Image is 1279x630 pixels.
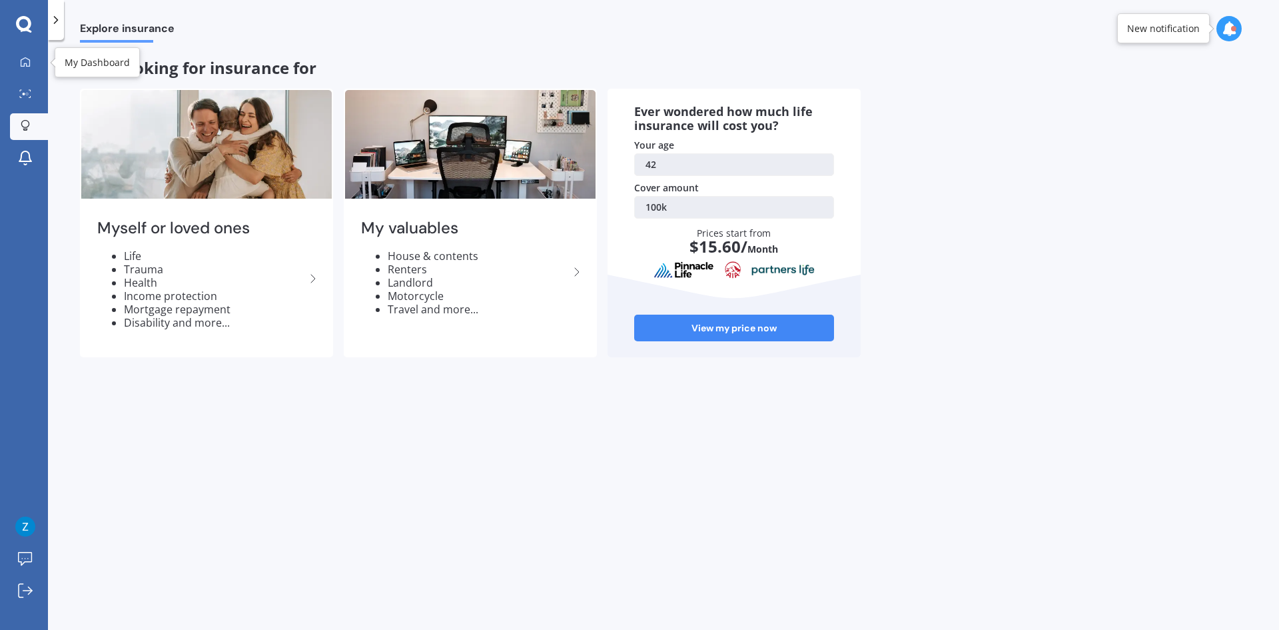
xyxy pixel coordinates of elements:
[1127,22,1200,35] div: New notification
[81,90,332,199] img: Myself or loved ones
[80,57,316,79] span: I am looking for insurance for
[634,139,834,152] div: Your age
[80,22,175,40] span: Explore insurance
[124,249,305,263] li: Life
[388,276,569,289] li: Landlord
[361,218,569,239] h2: My valuables
[634,196,834,219] a: 100k
[725,261,741,279] img: aia
[124,316,305,329] li: Disability and more...
[634,105,834,133] div: Ever wondered how much life insurance will cost you?
[689,235,747,257] span: $ 15.60 /
[345,90,596,199] img: My valuables
[65,56,130,69] div: My Dashboard
[124,289,305,303] li: Income protection
[634,181,834,195] div: Cover amount
[124,263,305,276] li: Trauma
[648,227,821,268] div: Prices start from
[653,261,715,279] img: pinnacle
[751,264,815,276] img: partnersLife
[634,315,834,341] a: View my price now
[634,153,834,176] a: 42
[388,303,569,316] li: Travel and more...
[388,289,569,303] li: Motorcycle
[124,303,305,316] li: Mortgage repayment
[388,263,569,276] li: Renters
[388,249,569,263] li: House & contents
[97,218,305,239] h2: Myself or loved ones
[747,243,778,255] span: Month
[124,276,305,289] li: Health
[15,517,35,537] img: ACg8ocINwXMTXHvrhqs3uWCLYcZs2hjqEWOgOM9e0GtIsu0k4PJpWg=s96-c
